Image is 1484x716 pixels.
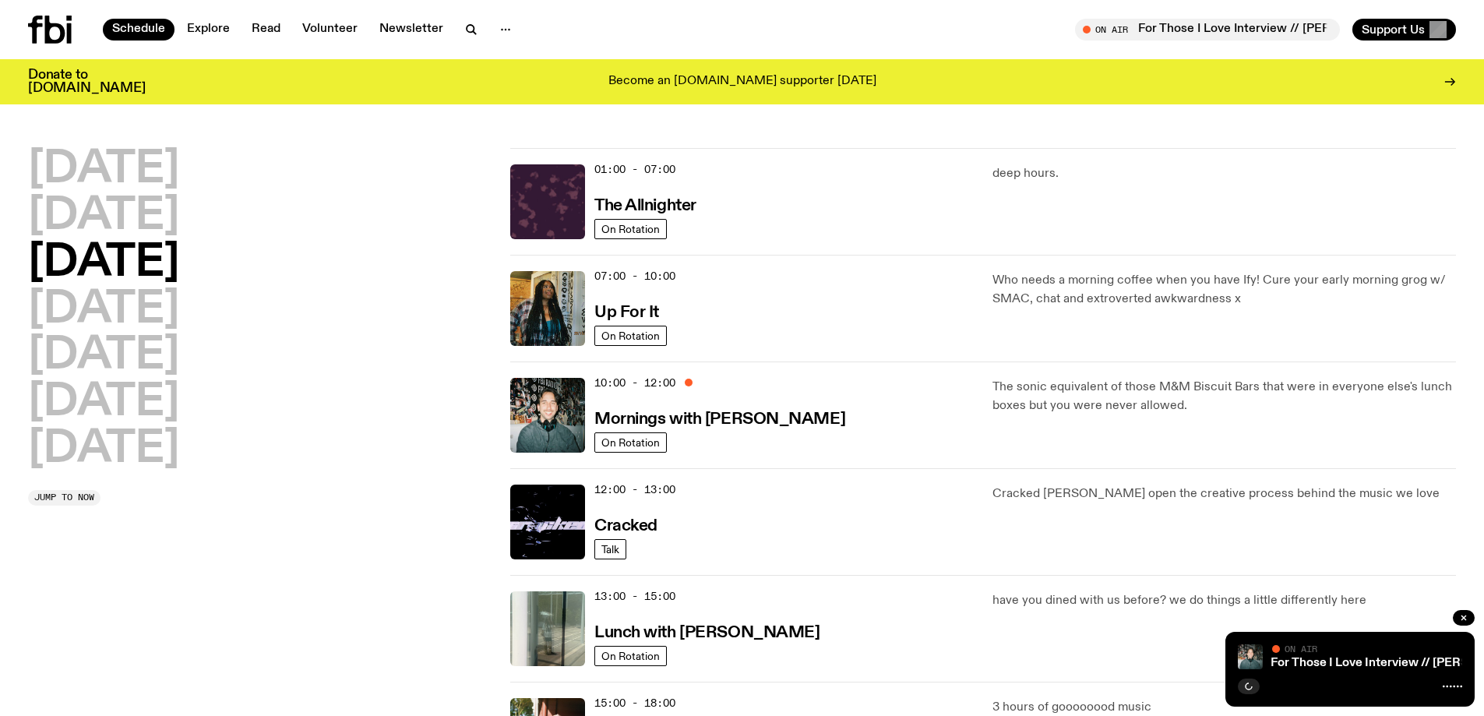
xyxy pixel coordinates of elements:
button: [DATE] [28,288,179,332]
button: On AirMornings with [PERSON_NAME] // For Those I Love Interview // [PERSON_NAME] Interview [1075,19,1340,41]
button: [DATE] [28,428,179,471]
p: Become an [DOMAIN_NAME] supporter [DATE] [608,75,876,89]
span: Talk [601,543,619,555]
p: Cracked [PERSON_NAME] open the creative process behind the music we love [992,485,1456,503]
button: Jump to now [28,490,100,506]
p: deep hours. [992,164,1456,183]
a: Cracked [594,515,657,534]
span: 10:00 - 12:00 [594,376,675,390]
a: Up For It [594,302,659,321]
button: [DATE] [28,334,179,378]
button: [DATE] [28,195,179,238]
button: Support Us [1352,19,1456,41]
h3: Up For It [594,305,659,321]
p: have you dined with us before? we do things a little differently here [992,591,1456,610]
span: On Rotation [601,650,660,661]
h3: Lunch with [PERSON_NAME] [594,625,820,641]
a: Volunteer [293,19,367,41]
span: 01:00 - 07:00 [594,162,675,177]
a: Explore [178,19,239,41]
p: Who needs a morning coffee when you have Ify! Cure your early morning grog w/ SMAC, chat and extr... [992,271,1456,309]
h3: The Allnighter [594,198,696,214]
a: On Rotation [594,646,667,666]
span: On Rotation [601,223,660,235]
a: On Rotation [594,432,667,453]
h3: Donate to [DOMAIN_NAME] [28,69,146,95]
span: On Rotation [601,330,660,341]
img: Radio presenter Ben Hansen sits in front of a wall of photos and an fbi radio sign. Film photo. B... [1238,644,1263,669]
a: Schedule [103,19,174,41]
span: On Rotation [601,436,660,448]
span: 07:00 - 10:00 [594,269,675,284]
img: Ify - a Brown Skin girl with black braided twists, looking up to the side with her tongue stickin... [510,271,585,346]
a: Talk [594,539,626,559]
span: Support Us [1362,23,1425,37]
a: Mornings with [PERSON_NAME] [594,408,845,428]
a: On Rotation [594,219,667,239]
button: [DATE] [28,381,179,425]
img: Radio presenter Ben Hansen sits in front of a wall of photos and an fbi radio sign. Film photo. B... [510,378,585,453]
a: On Rotation [594,326,667,346]
p: The sonic equivalent of those M&M Biscuit Bars that were in everyone else's lunch boxes but you w... [992,378,1456,415]
h3: Cracked [594,518,657,534]
button: [DATE] [28,148,179,192]
span: 13:00 - 15:00 [594,589,675,604]
a: Read [242,19,290,41]
img: Logo for Podcast Cracked. Black background, with white writing, with glass smashing graphics [510,485,585,559]
a: Lunch with [PERSON_NAME] [594,622,820,641]
span: 12:00 - 13:00 [594,482,675,497]
span: 15:00 - 18:00 [594,696,675,711]
span: Jump to now [34,493,94,502]
span: On Air [1285,644,1317,654]
button: [DATE] [28,242,179,285]
a: The Allnighter [594,195,696,214]
a: Newsletter [370,19,453,41]
h3: Mornings with [PERSON_NAME] [594,411,845,428]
